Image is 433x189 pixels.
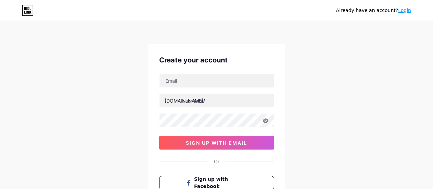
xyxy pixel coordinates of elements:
[165,97,205,104] div: [DOMAIN_NAME]/
[186,140,247,146] span: sign up with email
[159,136,274,150] button: sign up with email
[214,158,219,165] div: Or
[160,74,274,87] input: Email
[336,7,411,14] div: Already have an account?
[160,94,274,107] input: username
[159,55,274,65] div: Create your account
[398,8,411,13] a: Login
